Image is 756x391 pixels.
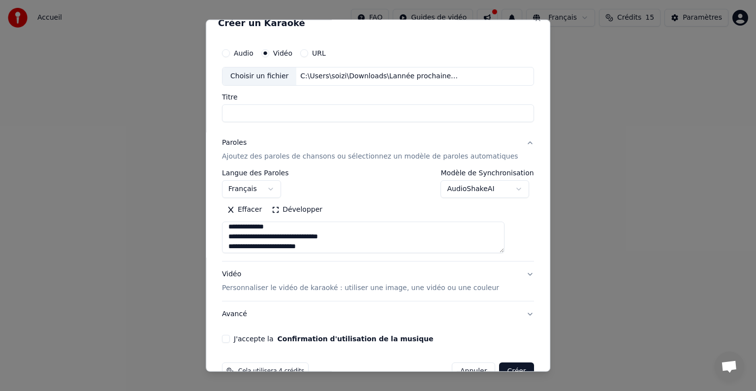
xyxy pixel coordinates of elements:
[441,169,534,176] label: Modèle de Synchronisation
[222,94,534,100] label: Titre
[234,50,253,57] label: Audio
[222,301,534,327] button: Avancé
[222,269,499,293] div: Vidéo
[222,67,296,85] div: Choisir un fichier
[234,335,433,342] label: J'accepte la
[222,283,499,293] p: Personnaliser le vidéo de karaoké : utiliser une image, une vidéo ou une couleur
[273,50,292,57] label: Vidéo
[500,362,534,380] button: Créer
[222,138,247,148] div: Paroles
[222,202,267,218] button: Effacer
[312,50,326,57] label: URL
[452,362,495,380] button: Annuler
[297,71,464,81] div: C:\Users\soizi\Downloads\Lannée prochaine - Trois Cafés Gourmands [Clip officiel] (2).mp4
[222,169,534,261] div: ParolesAjoutez des paroles de chansons ou sélectionnez un modèle de paroles automatiques
[218,19,538,28] h2: Créer un Karaoké
[267,202,327,218] button: Développer
[222,169,289,176] label: Langue des Paroles
[222,130,534,169] button: ParolesAjoutez des paroles de chansons ou sélectionnez un modèle de paroles automatiques
[222,261,534,301] button: VidéoPersonnaliser le vidéo de karaoké : utiliser une image, une vidéo ou une couleur
[278,335,434,342] button: J'accepte la
[238,367,304,375] span: Cela utilisera 4 crédits
[222,152,518,162] p: Ajoutez des paroles de chansons ou sélectionnez un modèle de paroles automatiques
